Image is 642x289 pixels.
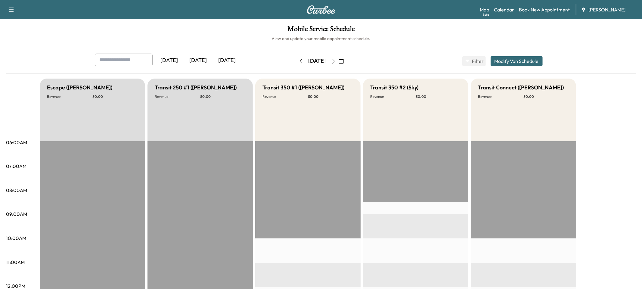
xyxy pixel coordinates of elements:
h5: Transit 350 #1 ([PERSON_NAME]) [262,83,344,92]
p: 08:00AM [6,187,27,194]
button: Filter [462,56,486,66]
a: Book New Appointment [519,6,570,13]
button: Modify Van Schedule [491,56,543,66]
h6: View and update your mobile appointment schedule. [6,36,636,42]
div: [DATE] [213,54,242,67]
div: [DATE] [155,54,184,67]
a: Calendar [494,6,514,13]
h1: Mobile Service Schedule [6,25,636,36]
p: 11:00AM [6,259,25,266]
p: Revenue [478,94,523,99]
p: Revenue [262,94,308,99]
p: Revenue [47,94,92,99]
span: Filter [472,57,483,65]
p: Revenue [155,94,200,99]
h5: Escape ([PERSON_NAME]) [47,83,112,92]
p: $ 0.00 [416,94,461,99]
img: Curbee Logo [307,5,336,14]
p: 09:00AM [6,210,27,218]
div: [DATE] [184,54,213,67]
div: Beta [483,12,489,17]
a: MapBeta [480,6,489,13]
span: [PERSON_NAME] [588,6,625,13]
h5: Transit 250 #1 ([PERSON_NAME]) [155,83,237,92]
p: 06:00AM [6,139,27,146]
p: Revenue [370,94,416,99]
h5: Transit Connect ([PERSON_NAME]) [478,83,564,92]
p: $ 0.00 [523,94,569,99]
p: $ 0.00 [200,94,246,99]
h5: Transit 350 #2 (Sky) [370,83,418,92]
p: 10:00AM [6,235,26,242]
div: [DATE] [309,57,326,65]
p: $ 0.00 [308,94,353,99]
p: $ 0.00 [92,94,138,99]
p: 07:00AM [6,163,26,170]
